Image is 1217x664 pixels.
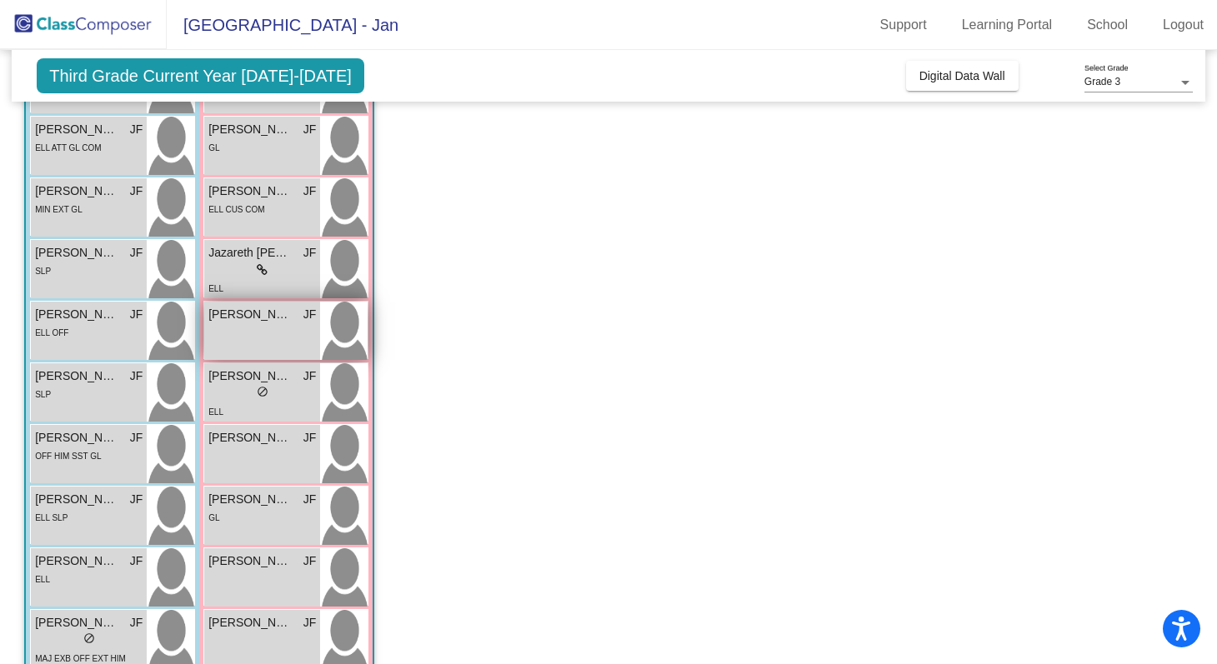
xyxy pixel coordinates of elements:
[35,614,118,632] span: [PERSON_NAME]
[35,552,118,570] span: [PERSON_NAME]
[906,61,1019,91] button: Digital Data Wall
[208,306,292,323] span: [PERSON_NAME]
[130,121,143,138] span: JF
[130,244,143,262] span: JF
[303,367,317,385] span: JF
[949,12,1066,38] a: Learning Portal
[167,12,398,38] span: [GEOGRAPHIC_DATA] - Jan
[35,205,83,214] span: MIN EXT GL
[303,182,317,200] span: JF
[35,244,118,262] span: [PERSON_NAME]
[303,491,317,508] span: JF
[208,367,292,385] span: [PERSON_NAME]
[35,429,118,447] span: [PERSON_NAME]
[130,491,143,508] span: JF
[35,367,118,385] span: [PERSON_NAME]
[303,552,317,570] span: JF
[130,429,143,447] span: JF
[303,429,317,447] span: JF
[35,575,50,584] span: ELL
[35,306,118,323] span: [PERSON_NAME]
[130,182,143,200] span: JF
[303,614,317,632] span: JF
[208,552,292,570] span: [PERSON_NAME]
[867,12,940,38] a: Support
[208,614,292,632] span: [PERSON_NAME]
[208,284,223,293] span: ELL
[35,390,51,399] span: SLP
[208,205,264,214] span: ELL CUS COM
[919,69,1005,82] span: Digital Data Wall
[130,306,143,323] span: JF
[303,244,317,262] span: JF
[83,632,95,644] span: do_not_disturb_alt
[1149,12,1217,38] a: Logout
[208,513,219,522] span: GL
[208,429,292,447] span: [PERSON_NAME]
[208,143,219,152] span: GL
[35,267,51,276] span: SLP
[208,491,292,508] span: [PERSON_NAME]
[35,143,101,152] span: ELL ATT GL COM
[35,121,118,138] span: [PERSON_NAME]
[303,121,317,138] span: JF
[208,121,292,138] span: [PERSON_NAME]
[257,386,268,397] span: do_not_disturb_alt
[35,513,68,522] span: ELL SLP
[208,244,292,262] span: Jazareth [PERSON_NAME]
[35,328,68,337] span: ELL OFF
[130,367,143,385] span: JF
[130,614,143,632] span: JF
[1084,76,1120,87] span: Grade 3
[130,552,143,570] span: JF
[35,452,101,461] span: OFF HIM SST GL
[303,306,317,323] span: JF
[1074,12,1141,38] a: School
[35,182,118,200] span: [PERSON_NAME]
[208,182,292,200] span: [PERSON_NAME]
[37,58,364,93] span: Third Grade Current Year [DATE]-[DATE]
[35,491,118,508] span: [PERSON_NAME]
[208,407,223,417] span: ELL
